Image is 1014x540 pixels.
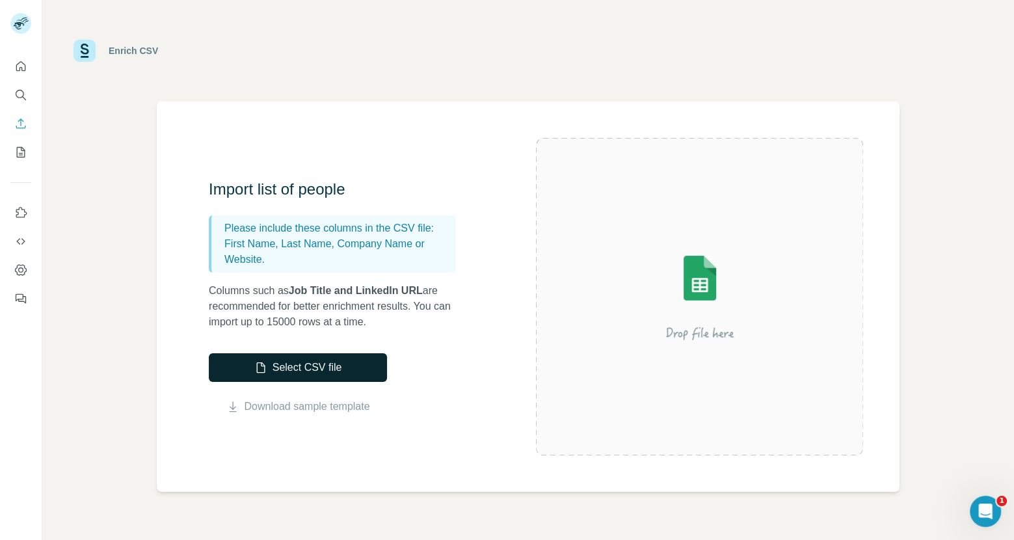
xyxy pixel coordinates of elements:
[209,353,387,382] button: Select CSV file
[10,201,31,224] button: Use Surfe on LinkedIn
[10,83,31,107] button: Search
[583,219,817,375] img: Surfe Illustration - Drop file here or select below
[209,283,469,330] p: Columns such as are recommended for better enrichment results. You can import up to 15000 rows at...
[209,179,469,200] h3: Import list of people
[245,399,370,414] a: Download sample template
[996,496,1007,506] span: 1
[10,55,31,78] button: Quick start
[10,258,31,282] button: Dashboard
[224,236,451,267] p: First Name, Last Name, Company Name or Website.
[10,287,31,310] button: Feedback
[10,141,31,164] button: My lists
[10,230,31,253] button: Use Surfe API
[109,44,158,57] div: Enrich CSV
[970,496,1001,527] iframe: Intercom live chat
[209,399,387,414] button: Download sample template
[10,13,31,34] img: Avatar
[289,285,423,296] span: Job Title and LinkedIn URL
[73,40,96,62] img: Surfe Logo
[224,221,451,236] p: Please include these columns in the CSV file:
[10,112,31,135] button: Enrich CSV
